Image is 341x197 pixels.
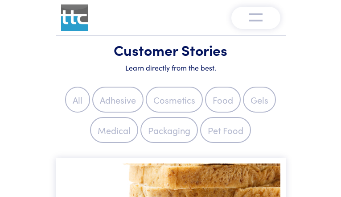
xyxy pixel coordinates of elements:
label: Adhesive [92,87,144,113]
label: Cosmetics [146,87,203,113]
img: ttc_logo_1x1_v1.0.png [61,4,88,31]
img: menu-v1.0.png [249,11,263,22]
label: All [65,87,90,113]
label: Gels [243,87,276,113]
label: Medical [90,117,138,143]
label: Pet Food [200,117,251,143]
h6: Learn directly from the best. [61,63,280,72]
button: Toggle navigation [231,7,280,29]
label: Food [205,87,241,113]
h1: Customer Stories [61,41,280,59]
label: Packaging [140,117,198,143]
